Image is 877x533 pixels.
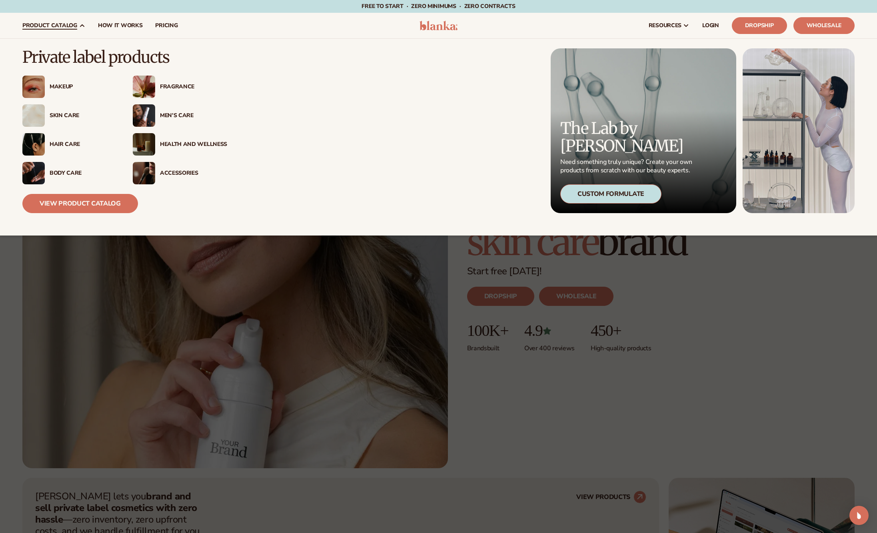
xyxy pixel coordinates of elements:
a: Dropship [732,17,787,34]
p: Private label products [22,48,227,66]
a: Male hand applying moisturizer. Body Care [22,162,117,184]
img: Female hair pulled back with clips. [22,133,45,156]
a: Cream moisturizer swatch. Skin Care [22,104,117,127]
a: pricing [149,13,184,38]
span: product catalog [22,22,77,29]
a: View Product Catalog [22,194,138,213]
a: How It Works [92,13,149,38]
div: Health And Wellness [160,141,227,148]
a: resources [642,13,696,38]
div: Skin Care [50,112,117,119]
img: Candles and incense on table. [133,133,155,156]
img: Cream moisturizer swatch. [22,104,45,127]
img: Female in lab with equipment. [743,48,855,213]
span: Free to start · ZERO minimums · ZERO contracts [362,2,515,10]
a: Candles and incense on table. Health And Wellness [133,133,227,156]
a: Female with glitter eye makeup. Makeup [22,76,117,98]
div: Body Care [50,170,117,177]
a: Pink blooming flower. Fragrance [133,76,227,98]
div: Open Intercom Messenger [849,506,869,525]
div: Fragrance [160,84,227,90]
img: Female with glitter eye makeup. [22,76,45,98]
img: Female with makeup brush. [133,162,155,184]
img: logo [420,21,457,30]
span: resources [649,22,681,29]
span: pricing [155,22,178,29]
img: Male holding moisturizer bottle. [133,104,155,127]
a: Female hair pulled back with clips. Hair Care [22,133,117,156]
p: The Lab by [PERSON_NAME] [560,120,695,155]
a: LOGIN [696,13,725,38]
span: LOGIN [702,22,719,29]
div: Custom Formulate [560,184,661,204]
a: product catalog [16,13,92,38]
a: Female with makeup brush. Accessories [133,162,227,184]
div: Hair Care [50,141,117,148]
div: Men’s Care [160,112,227,119]
span: How It Works [98,22,143,29]
a: Microscopic product formula. The Lab by [PERSON_NAME] Need something truly unique? Create your ow... [551,48,736,213]
img: Male hand applying moisturizer. [22,162,45,184]
div: Accessories [160,170,227,177]
img: Pink blooming flower. [133,76,155,98]
div: Makeup [50,84,117,90]
p: Need something truly unique? Create your own products from scratch with our beauty experts. [560,158,695,175]
a: Wholesale [793,17,855,34]
a: Male holding moisturizer bottle. Men’s Care [133,104,227,127]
